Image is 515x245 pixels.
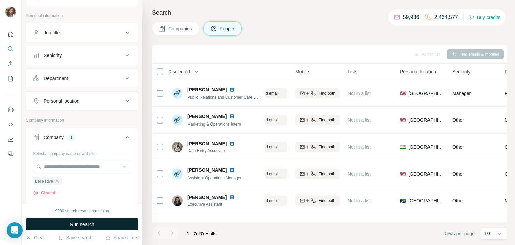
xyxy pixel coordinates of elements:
span: Not in a list [348,171,371,177]
span: Find both [319,117,335,123]
button: Find email [243,142,287,152]
span: Find both [319,90,335,96]
button: Personal location [26,93,138,109]
span: Rows per page [443,230,475,237]
button: Seniority [26,47,138,63]
span: 🇺🇸 [400,117,406,124]
span: Find both [319,171,335,177]
button: My lists [5,72,16,85]
span: [GEOGRAPHIC_DATA] [408,197,444,204]
span: Lists [348,68,357,75]
span: Assistent Operations Manager [187,176,241,180]
span: Other [452,144,464,150]
span: Mobile [295,68,309,75]
div: Job title [44,29,60,36]
img: LinkedIn logo [229,87,235,92]
span: Executive Assistant [187,201,243,207]
span: 1 - 7 [187,231,196,236]
img: LinkedIn logo [229,141,235,146]
img: Avatar [172,195,183,206]
span: [GEOGRAPHIC_DATA] [408,144,444,150]
span: Run search [70,221,94,228]
span: [PERSON_NAME] [187,221,227,228]
span: of [196,231,200,236]
div: Company [44,134,64,141]
span: 🇮🇳 [400,144,406,150]
button: Quick start [5,28,16,40]
span: [PERSON_NAME] [187,113,227,120]
button: Enrich CSV [5,58,16,70]
span: Find both [319,198,335,204]
button: Find both [295,196,340,206]
span: 🇺🇸 [400,170,406,177]
button: Find email [243,115,287,125]
span: [PERSON_NAME] [187,167,227,174]
button: Clear all [33,190,56,196]
span: Find email [260,198,278,204]
span: [PERSON_NAME] [187,86,227,93]
img: Avatar [172,115,183,126]
p: 2,464,577 [434,13,458,21]
span: Companies [168,25,193,32]
div: 1 [68,134,75,140]
img: LinkedIn logo [229,195,235,200]
span: [PERSON_NAME] [187,140,227,147]
span: Manager [452,91,471,96]
span: Not in a list [348,198,371,203]
img: Avatar [172,142,183,152]
span: [GEOGRAPHIC_DATA] [408,117,444,124]
button: Use Surfe API [5,118,16,131]
span: Other [452,117,464,123]
button: Run search [26,218,138,230]
div: Select a company name or website [33,148,131,157]
div: Department [44,75,68,82]
button: Use Surfe on LinkedIn [5,104,16,116]
span: Marketing & Operations Intern [187,122,241,127]
button: Save search [58,234,92,241]
p: Company information [26,117,138,124]
img: LinkedIn logo [229,222,235,227]
span: [PERSON_NAME] [187,194,227,201]
div: 9980 search results remaining [55,208,109,214]
span: Find email [260,144,278,150]
span: Public Relations and Customer Care Manager [187,94,270,100]
p: Personal information [26,13,138,19]
button: Feedback [5,148,16,160]
button: Find both [295,115,340,125]
div: Personal location [44,98,79,104]
span: Find email [260,117,278,123]
button: Job title [26,24,138,41]
span: Find both [319,144,335,150]
img: LinkedIn logo [229,167,235,173]
img: LinkedIn logo [229,114,235,119]
img: Avatar [172,88,183,99]
span: 🇺🇸 [400,90,406,97]
span: 7 [200,231,203,236]
span: Belle Rive [35,178,53,184]
button: Find email [243,169,287,179]
button: Search [5,43,16,55]
p: 59,936 [403,13,419,21]
img: Avatar [5,7,16,17]
span: Personal location [400,68,436,75]
img: Avatar [172,222,183,233]
span: [GEOGRAPHIC_DATA] [408,90,444,97]
button: Company1 [26,129,138,148]
button: Find email [243,88,287,98]
button: Find both [295,169,340,179]
p: 10 [484,230,490,237]
button: Clear [26,234,45,241]
img: Avatar [172,168,183,179]
button: Dashboard [5,133,16,145]
div: Seniority [44,52,62,59]
span: results [187,231,217,236]
span: Find email [260,90,278,96]
button: Find email [243,196,287,206]
button: Buy credits [469,13,500,22]
span: Other [452,171,464,177]
span: 0 selected [169,68,190,75]
span: 🇿🇦 [400,197,406,204]
span: People [220,25,235,32]
button: Share filters [105,234,138,241]
span: Not in a list [348,144,371,150]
